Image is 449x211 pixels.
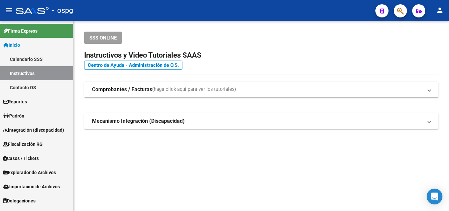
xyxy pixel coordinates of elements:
a: Centro de Ayuda - Administración de O.S. [84,61,182,70]
mat-expansion-panel-header: Comprobantes / Facturas(haga click aquí para ver los tutoriales) [84,82,438,97]
mat-icon: menu [5,6,13,14]
span: Importación de Archivos [3,183,60,190]
span: Casos / Tickets [3,155,39,162]
mat-icon: person [436,6,444,14]
strong: Mecanismo Integración (Discapacidad) [92,118,185,125]
h2: Instructivos y Video Tutoriales SAAS [84,49,438,62]
span: Reportes [3,98,27,105]
strong: Comprobantes / Facturas [92,86,152,93]
span: Integración (discapacidad) [3,126,64,134]
span: SSS ONLINE [89,35,117,41]
span: Padrón [3,112,24,119]
span: Inicio [3,41,20,49]
span: Fiscalización RG [3,141,43,148]
span: (haga click aquí para ver los tutoriales) [152,86,236,93]
span: Delegaciones [3,197,35,204]
div: Open Intercom Messenger [427,189,442,204]
span: Explorador de Archivos [3,169,56,176]
span: Firma Express [3,27,37,35]
span: - ospg [52,3,73,18]
button: SSS ONLINE [84,32,122,44]
mat-expansion-panel-header: Mecanismo Integración (Discapacidad) [84,113,438,129]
